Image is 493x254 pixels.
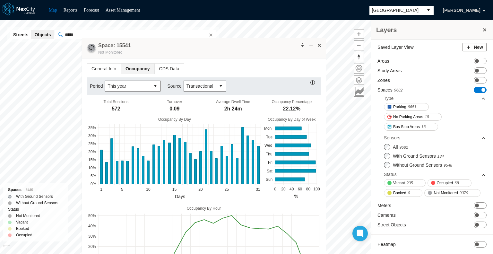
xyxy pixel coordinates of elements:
text: 100 [314,187,320,192]
button: Objects [31,30,54,39]
a: Asset Management [106,8,140,13]
text: 30% [88,134,96,138]
button: Zoom in [354,29,364,39]
span: [PERSON_NAME] [443,7,480,13]
span: Transactional [186,83,213,89]
h4: Double-click to make header text selectable [98,42,131,49]
div: Occupancy By Day of Week [263,117,321,122]
button: Zoom out [354,40,364,50]
text: 20% [88,150,96,154]
h3: Layers [376,25,481,34]
text: 15 [172,187,177,192]
label: Meters [377,202,391,209]
span: No Parking Areas [393,114,423,120]
label: With Ground Sensors [393,153,444,159]
span: New [474,44,483,50]
span: 3485 [26,188,33,192]
span: Zoom out [354,41,364,50]
div: Status [8,206,63,213]
button: No Parking Areas18 [384,113,442,121]
span: Occupied [437,180,453,186]
button: Clear [207,31,213,38]
text: 10 [146,187,151,192]
span: CDS Data [155,64,184,74]
span: 9682 [400,145,408,150]
text: 25% [88,142,96,146]
span: 9548 [444,163,452,168]
a: Forecast [84,8,99,13]
text: 20 [281,187,286,192]
span: 68 [454,180,459,186]
text: 20 [198,187,203,192]
span: Parking [393,104,406,110]
button: Occupied68 [428,179,471,187]
label: Without Ground Sensors [16,200,58,206]
button: Streets [10,30,31,39]
span: This year [108,83,148,89]
label: Vacant [16,219,28,225]
span: Booked [393,190,406,196]
text: Mon [264,126,272,131]
label: Heatmap [377,241,396,248]
label: Study Areas [377,67,402,74]
div: Occupancy By Day [87,117,263,122]
text: Tue [266,135,273,139]
text: Fri [268,161,272,165]
label: Spaces [377,87,402,93]
div: Type [384,95,394,101]
a: Reports [64,8,78,13]
span: 9379 [460,190,468,196]
text: 0 [274,187,276,192]
label: With Ground Sensors [16,193,53,200]
a: Mapbox homepage [3,245,10,252]
button: Home [354,64,364,74]
button: [PERSON_NAME] [436,5,487,16]
span: Occupancy [121,64,154,74]
div: Turnover [167,100,182,104]
text: 25 [225,187,229,192]
label: All [393,144,408,150]
div: Average Dwell Time [216,100,250,104]
label: Saved Layer View [377,44,414,50]
text: 40% [88,224,96,228]
div: Sensors [384,133,486,143]
text: Thu [266,152,272,156]
div: Spaces [8,187,63,193]
text: 40 [290,187,294,192]
button: Layers management [354,75,364,85]
button: Reset bearing to north [354,52,364,62]
button: Booked0 [384,189,422,197]
div: 22.12% [283,105,300,112]
text: 50% [88,214,96,218]
div: Status [384,171,397,178]
text: 10% [88,166,96,170]
span: Objects [34,31,51,38]
text: 5% [91,174,96,178]
span: Bus Stop Areas [393,124,420,130]
text: Days [175,194,185,199]
text: % [294,194,298,199]
button: Not Monitored9379 [424,189,480,197]
button: Key metrics [354,87,364,97]
label: Source [167,83,181,89]
button: Bus Stop Areas13 [384,123,438,131]
label: Not Monitored [16,213,40,219]
span: Not Monitored [434,190,458,196]
text: 35% [88,126,96,130]
text: 15% [88,158,96,162]
span: [GEOGRAPHIC_DATA] [372,7,421,13]
text: 20% [88,245,96,249]
text: Sun [266,178,272,182]
button: New [463,43,487,51]
label: Period [90,83,105,89]
span: General Info [87,64,121,74]
div: Occupancy Percentage [272,100,312,104]
text: Wed [264,144,272,148]
div: Type [384,93,486,103]
div: Sensors [384,135,400,141]
div: 572 [112,105,120,112]
span: 0 [408,190,410,196]
text: 30% [88,234,96,239]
